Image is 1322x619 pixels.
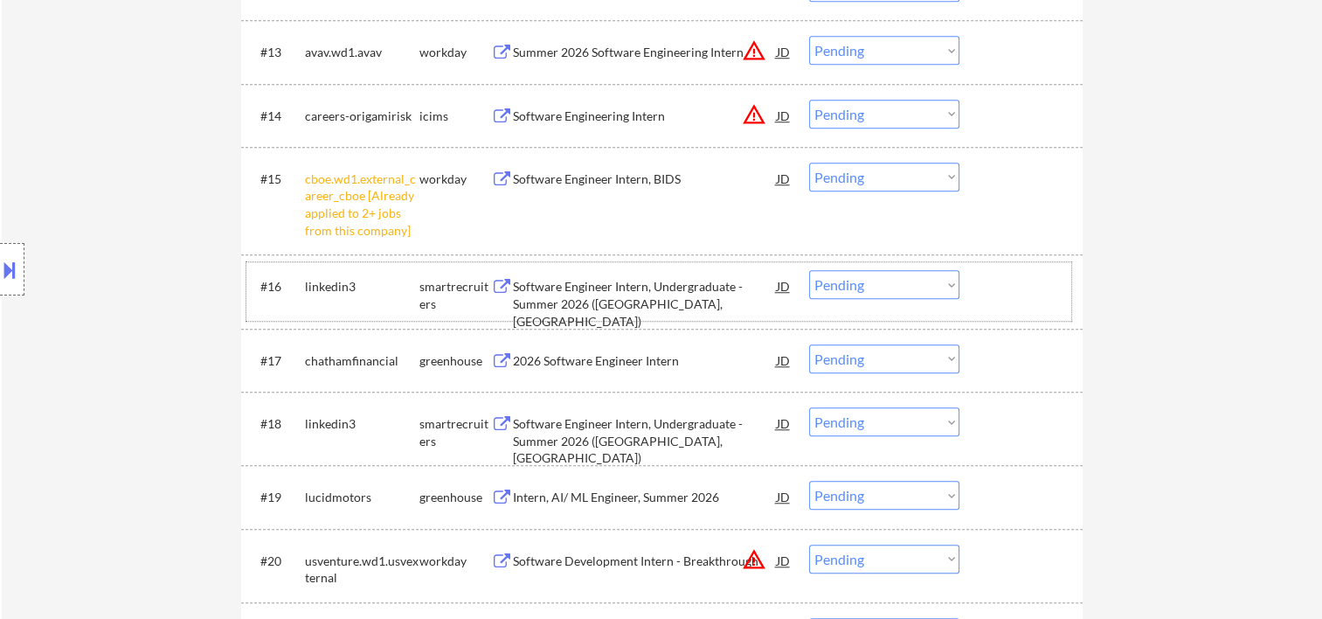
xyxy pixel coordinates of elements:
[775,481,793,512] div: JD
[775,270,793,302] div: JD
[513,108,777,125] div: Software Engineering Intern
[775,545,793,576] div: JD
[305,170,419,239] div: cboe.wd1.external_career_cboe [Already applied to 2+ jobs from this company]
[775,36,793,67] div: JD
[513,553,777,570] div: Software Development Intern - Breakthrough
[513,44,777,61] div: Summer 2026 Software Engineering Intern
[419,44,491,61] div: workday
[305,278,419,296] div: linkedin3
[305,44,419,61] div: avav.wd1.avav
[775,407,793,439] div: JD
[775,100,793,131] div: JD
[419,553,491,570] div: workday
[513,278,777,330] div: Software Engineer Intern, Undergraduate - Summer 2026 ([GEOGRAPHIC_DATA], [GEOGRAPHIC_DATA])
[305,352,419,370] div: chathamfinancial
[513,352,777,370] div: 2026 Software Engineer Intern
[419,415,491,449] div: smartrecruiters
[419,278,491,312] div: smartrecruiters
[775,163,793,194] div: JD
[513,489,777,506] div: Intern, AI/ ML Engineer, Summer 2026
[513,170,777,188] div: Software Engineer Intern, BIDS
[305,489,419,506] div: lucidmotors
[260,553,291,570] div: #20
[742,102,766,127] button: warning_amber
[419,108,491,125] div: icims
[419,352,491,370] div: greenhouse
[775,344,793,376] div: JD
[513,415,777,467] div: Software Engineer Intern, Undergraduate - Summer 2026 ([GEOGRAPHIC_DATA], [GEOGRAPHIC_DATA])
[305,553,419,587] div: usventure.wd1.usvexternal
[305,108,419,125] div: careers-origamirisk
[260,44,291,61] div: #13
[742,547,766,572] button: warning_amber
[305,415,419,433] div: linkedin3
[419,489,491,506] div: greenhouse
[742,38,766,63] button: warning_amber
[260,489,291,506] div: #19
[419,170,491,188] div: workday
